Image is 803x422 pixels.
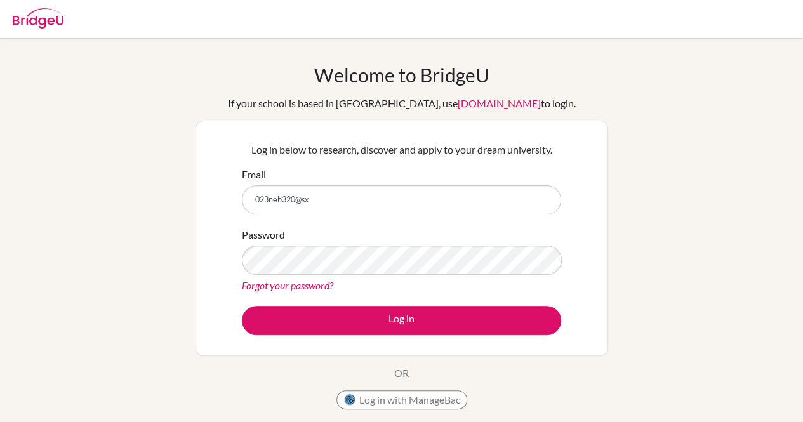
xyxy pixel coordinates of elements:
[458,97,541,109] a: [DOMAIN_NAME]
[314,63,489,86] h1: Welcome to BridgeU
[394,366,409,381] p: OR
[242,279,333,291] a: Forgot your password?
[242,167,266,182] label: Email
[242,227,285,242] label: Password
[242,306,561,335] button: Log in
[13,8,63,29] img: Bridge-U
[242,142,561,157] p: Log in below to research, discover and apply to your dream university.
[336,390,467,409] button: Log in with ManageBac
[228,96,576,111] div: If your school is based in [GEOGRAPHIC_DATA], use to login.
